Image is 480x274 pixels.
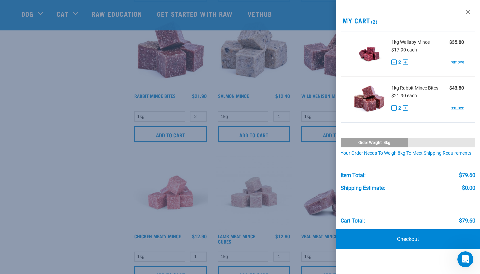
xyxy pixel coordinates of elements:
[459,218,475,224] div: $79.60
[391,59,397,65] button: -
[352,37,386,71] img: Wallaby Mince
[449,39,464,45] strong: $35.80
[341,151,476,156] div: Your order needs to weigh 8kg to meet shipping requirements.
[391,105,397,111] button: -
[341,218,365,224] div: Cart total:
[459,172,475,178] div: $79.60
[341,185,385,191] div: Shipping Estimate:
[451,59,464,65] a: remove
[403,105,408,111] button: +
[398,59,401,66] span: 2
[391,85,438,92] span: 1kg Rabbit Mince Bites
[391,93,417,98] span: $21.90 each
[457,251,473,267] iframe: Intercom live chat
[370,20,378,23] span: (2)
[449,85,464,91] strong: $43.80
[336,17,480,24] h2: My Cart
[391,47,417,52] span: $17.90 each
[462,185,475,191] div: $0.00
[341,172,366,178] div: Item Total:
[352,83,386,117] img: Rabbit Mince Bites
[403,59,408,65] button: +
[336,229,480,249] a: Checkout
[341,138,408,147] div: Order weight: 4kg
[391,39,430,46] span: 1kg Wallaby Mince
[451,105,464,111] a: remove
[398,105,401,112] span: 2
